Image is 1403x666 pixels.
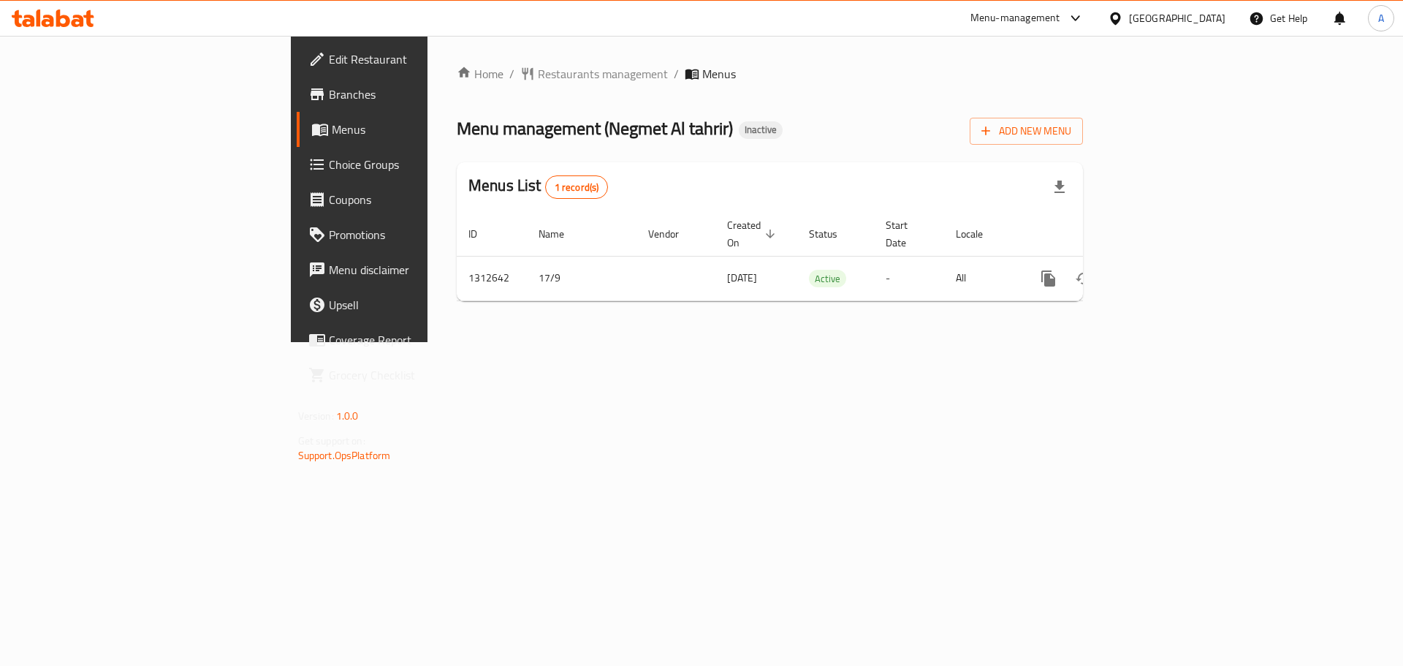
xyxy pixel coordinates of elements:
[336,406,359,425] span: 1.0.0
[457,112,733,145] span: Menu management ( Negmet Al tahrir )
[297,322,525,357] a: Coverage Report
[329,191,514,208] span: Coupons
[468,175,608,199] h2: Menus List
[739,121,783,139] div: Inactive
[546,181,608,194] span: 1 record(s)
[298,406,334,425] span: Version:
[1129,10,1225,26] div: [GEOGRAPHIC_DATA]
[329,331,514,349] span: Coverage Report
[1378,10,1384,26] span: A
[457,212,1183,301] table: enhanced table
[329,296,514,314] span: Upsell
[329,226,514,243] span: Promotions
[727,268,757,287] span: [DATE]
[297,217,525,252] a: Promotions
[956,225,1002,243] span: Locale
[1031,261,1066,296] button: more
[944,256,1019,300] td: All
[457,65,1083,83] nav: breadcrumb
[538,65,668,83] span: Restaurants management
[468,225,496,243] span: ID
[1066,261,1101,296] button: Change Status
[1042,170,1077,205] div: Export file
[329,50,514,68] span: Edit Restaurant
[886,216,927,251] span: Start Date
[297,182,525,217] a: Coupons
[702,65,736,83] span: Menus
[545,175,609,199] div: Total records count
[297,42,525,77] a: Edit Restaurant
[329,156,514,173] span: Choice Groups
[648,225,698,243] span: Vendor
[539,225,583,243] span: Name
[520,65,668,83] a: Restaurants management
[1019,212,1183,257] th: Actions
[329,366,514,384] span: Grocery Checklist
[809,225,856,243] span: Status
[332,121,514,138] span: Menus
[297,112,525,147] a: Menus
[329,261,514,279] span: Menu disclaimer
[809,270,846,287] span: Active
[297,252,525,287] a: Menu disclaimer
[297,147,525,182] a: Choice Groups
[298,446,391,465] a: Support.OpsPlatform
[297,357,525,393] a: Grocery Checklist
[527,256,636,300] td: 17/9
[674,65,679,83] li: /
[970,118,1083,145] button: Add New Menu
[970,10,1060,27] div: Menu-management
[297,77,525,112] a: Branches
[739,124,783,136] span: Inactive
[874,256,944,300] td: -
[981,122,1071,140] span: Add New Menu
[298,431,365,450] span: Get support on:
[297,287,525,322] a: Upsell
[727,216,780,251] span: Created On
[329,86,514,103] span: Branches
